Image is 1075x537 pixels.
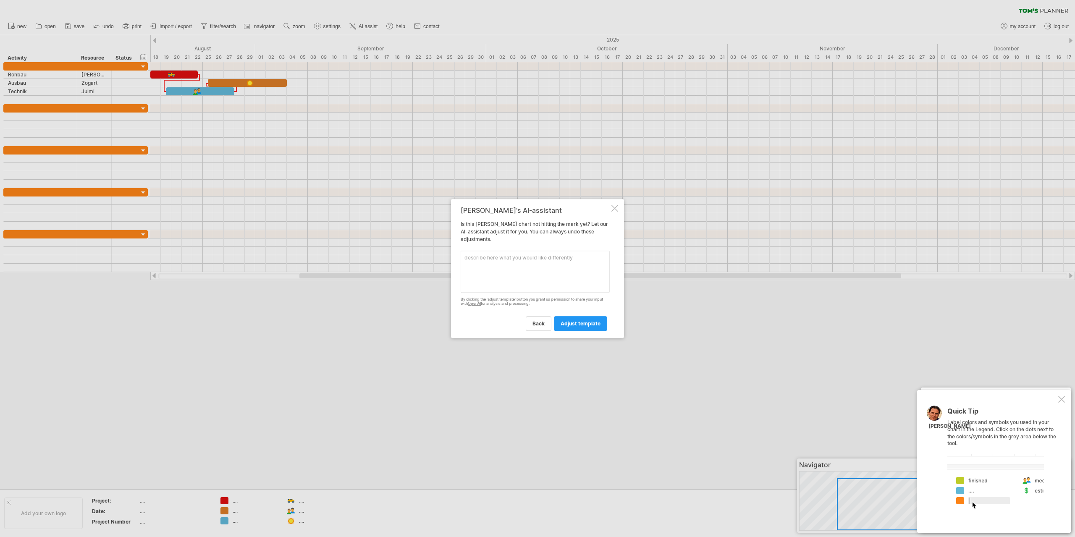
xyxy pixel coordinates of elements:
[554,316,607,331] a: adjust template
[947,408,1057,419] div: Quick Tip
[532,320,545,327] span: back
[928,423,971,430] div: [PERSON_NAME]
[461,207,610,214] div: [PERSON_NAME]'s AI-assistant
[461,297,610,306] div: By clicking the 'adjust template' button you grant us permission to share your input with for ana...
[947,408,1057,517] div: Label colors and symbols you used in your chart in the Legend. Click on the dots next to the colo...
[468,301,481,306] a: OpenAI
[461,207,610,331] div: Is this [PERSON_NAME] chart not hitting the mark yet? Let our AI-assistant adjust it for you. You...
[561,320,600,327] span: adjust template
[526,316,551,331] a: back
